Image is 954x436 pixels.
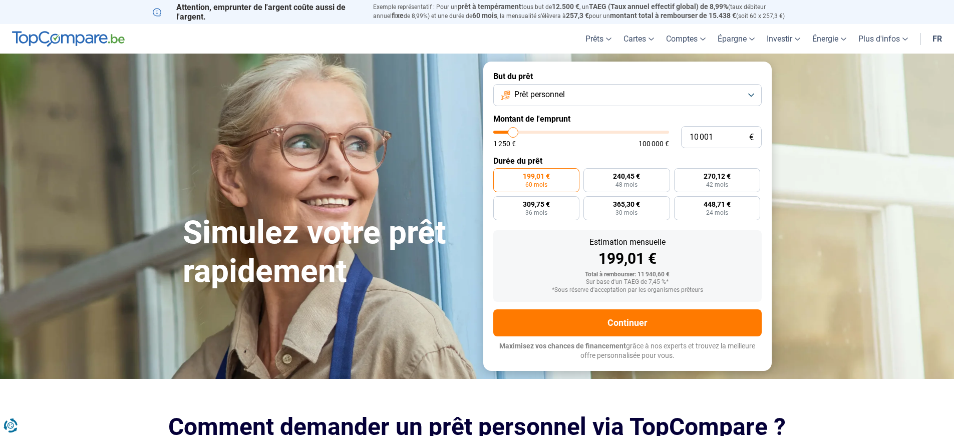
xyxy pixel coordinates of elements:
[525,210,547,216] span: 36 mois
[493,309,762,336] button: Continuer
[12,31,125,47] img: TopCompare
[501,271,754,278] div: Total à rembourser: 11 940,60 €
[493,341,762,361] p: grâce à nos experts et trouvez la meilleure offre personnalisée pour vous.
[610,12,736,20] span: montant total à rembourser de 15.438 €
[501,279,754,286] div: Sur base d'un TAEG de 7,45 %*
[183,214,471,291] h1: Simulez votre prêt rapidement
[639,140,669,147] span: 100 000 €
[660,24,712,54] a: Comptes
[552,3,579,11] span: 12.500 €
[566,12,589,20] span: 257,3 €
[706,182,728,188] span: 42 mois
[712,24,761,54] a: Épargne
[514,89,565,100] span: Prêt personnel
[501,287,754,294] div: *Sous réserve d'acceptation par les organismes prêteurs
[493,140,516,147] span: 1 250 €
[501,238,754,246] div: Estimation mensuelle
[392,12,404,20] span: fixe
[806,24,852,54] a: Énergie
[501,251,754,266] div: 199,01 €
[493,156,762,166] label: Durée du prêt
[706,210,728,216] span: 24 mois
[926,24,948,54] a: fr
[373,3,802,21] p: Exemple représentatif : Pour un tous but de , un (taux débiteur annuel de 8,99%) et une durée de ...
[613,173,640,180] span: 240,45 €
[613,201,640,208] span: 365,30 €
[493,114,762,124] label: Montant de l'emprunt
[493,72,762,81] label: But du prêt
[749,133,754,142] span: €
[523,173,550,180] span: 199,01 €
[852,24,914,54] a: Plus d'infos
[458,3,521,11] span: prêt à tempérament
[615,182,638,188] span: 48 mois
[617,24,660,54] a: Cartes
[523,201,550,208] span: 309,75 €
[589,3,728,11] span: TAEG (Taux annuel effectif global) de 8,99%
[472,12,497,20] span: 60 mois
[579,24,617,54] a: Prêts
[704,201,731,208] span: 448,71 €
[493,84,762,106] button: Prêt personnel
[761,24,806,54] a: Investir
[525,182,547,188] span: 60 mois
[704,173,731,180] span: 270,12 €
[615,210,638,216] span: 30 mois
[499,342,626,350] span: Maximisez vos chances de financement
[153,3,361,22] p: Attention, emprunter de l'argent coûte aussi de l'argent.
